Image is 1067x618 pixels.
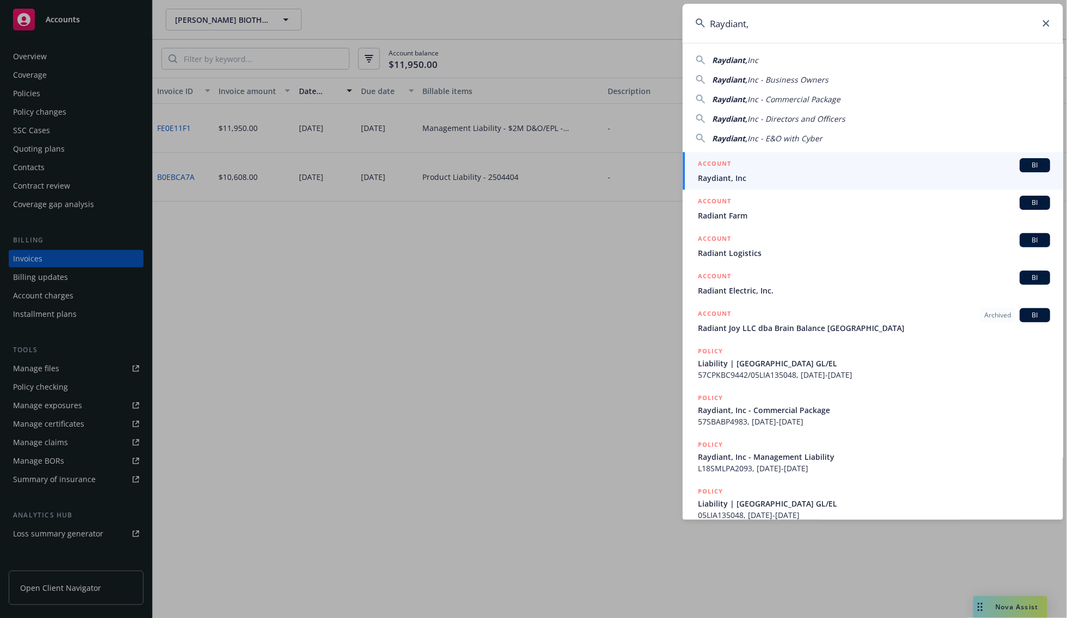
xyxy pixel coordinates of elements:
[712,94,747,104] span: Raydiant,
[712,114,747,124] span: Raydiant,
[698,285,1050,296] span: Radiant Electric, Inc.
[747,94,840,104] span: Inc - Commercial Package
[698,271,731,284] h5: ACCOUNT
[698,247,1050,259] span: Radiant Logistics
[683,340,1063,386] a: POLICYLiability | [GEOGRAPHIC_DATA] GL/EL57CPKBC9442/05LIA135048, [DATE]-[DATE]
[698,451,1050,463] span: Raydiant, Inc - Management Liability
[683,480,1063,527] a: POLICYLiability | [GEOGRAPHIC_DATA] GL/EL05LIA135048, [DATE]-[DATE]
[698,172,1050,184] span: Raydiant, Inc
[984,310,1011,320] span: Archived
[698,158,731,171] h5: ACCOUNT
[1024,235,1046,245] span: BI
[712,133,747,143] span: Raydiant,
[747,55,758,65] span: Inc
[698,233,731,246] h5: ACCOUNT
[698,322,1050,334] span: Radiant Joy LLC dba Brain Balance [GEOGRAPHIC_DATA]
[747,74,828,85] span: Inc - Business Owners
[698,196,731,209] h5: ACCOUNT
[698,416,1050,427] span: 57SBABP4983, [DATE]-[DATE]
[698,392,723,403] h5: POLICY
[698,463,1050,474] span: L18SMLPA2093, [DATE]-[DATE]
[698,439,723,450] h5: POLICY
[683,265,1063,302] a: ACCOUNTBIRadiant Electric, Inc.
[683,4,1063,43] input: Search...
[1024,198,1046,208] span: BI
[712,55,747,65] span: Raydiant,
[698,404,1050,416] span: Raydiant, Inc - Commercial Package
[683,152,1063,190] a: ACCOUNTBIRaydiant, Inc
[698,346,723,357] h5: POLICY
[747,133,822,143] span: Inc - E&O with Cyber
[683,302,1063,340] a: ACCOUNTArchivedBIRadiant Joy LLC dba Brain Balance [GEOGRAPHIC_DATA]
[698,369,1050,380] span: 57CPKBC9442/05LIA135048, [DATE]-[DATE]
[698,509,1050,521] span: 05LIA135048, [DATE]-[DATE]
[1024,273,1046,283] span: BI
[683,227,1063,265] a: ACCOUNTBIRadiant Logistics
[712,74,747,85] span: Raydiant,
[747,114,845,124] span: Inc - Directors and Officers
[698,210,1050,221] span: Radiant Farm
[1024,160,1046,170] span: BI
[683,190,1063,227] a: ACCOUNTBIRadiant Farm
[683,386,1063,433] a: POLICYRaydiant, Inc - Commercial Package57SBABP4983, [DATE]-[DATE]
[683,433,1063,480] a: POLICYRaydiant, Inc - Management LiabilityL18SMLPA2093, [DATE]-[DATE]
[698,358,1050,369] span: Liability | [GEOGRAPHIC_DATA] GL/EL
[698,498,1050,509] span: Liability | [GEOGRAPHIC_DATA] GL/EL
[1024,310,1046,320] span: BI
[698,486,723,497] h5: POLICY
[698,308,731,321] h5: ACCOUNT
